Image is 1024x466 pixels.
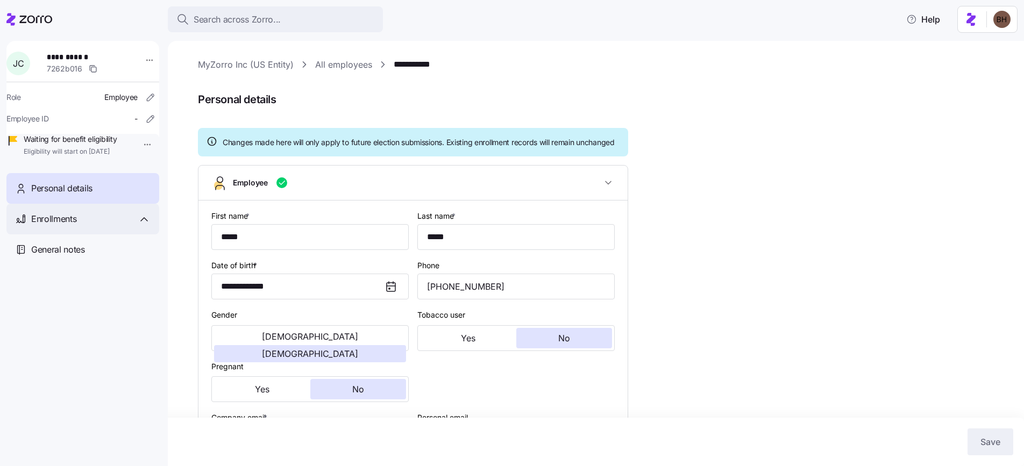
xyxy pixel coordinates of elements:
[262,332,358,341] span: [DEMOGRAPHIC_DATA]
[352,385,364,393] span: No
[6,113,49,124] span: Employee ID
[417,274,615,299] input: Phone
[198,58,294,71] a: MyZorro Inc (US Entity)
[134,113,138,124] span: -
[980,435,1000,448] span: Save
[211,412,269,424] label: Company email
[211,260,259,271] label: Date of birth
[198,166,628,200] button: Employee
[104,92,138,103] span: Employee
[262,349,358,358] span: [DEMOGRAPHIC_DATA]
[211,210,252,222] label: First name
[315,58,372,71] a: All employees
[194,13,281,26] span: Search across Zorro...
[898,9,949,30] button: Help
[558,334,570,342] span: No
[168,6,383,32] button: Search across Zorro...
[198,91,1009,109] span: Personal details
[211,361,244,372] label: Pregnant
[31,243,85,256] span: General notes
[47,63,82,74] span: 7262b016
[968,428,1013,455] button: Save
[24,134,117,145] span: Waiting for benefit eligibility
[31,212,76,226] span: Enrollments
[906,13,940,26] span: Help
[13,59,24,68] span: J C
[417,260,439,271] label: Phone
[417,210,458,222] label: Last name
[461,334,475,342] span: Yes
[255,385,269,393] span: Yes
[417,412,468,424] label: Personal email
[223,137,615,148] span: Changes made here will only apply to future election submissions. Existing enrollment records wil...
[993,11,1011,28] img: c3c218ad70e66eeb89914ccc98a2927c
[233,177,268,188] span: Employee
[417,309,465,321] label: Tobacco user
[211,309,237,321] label: Gender
[6,92,21,103] span: Role
[24,147,117,156] span: Eligibility will start on [DATE]
[31,182,93,195] span: Personal details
